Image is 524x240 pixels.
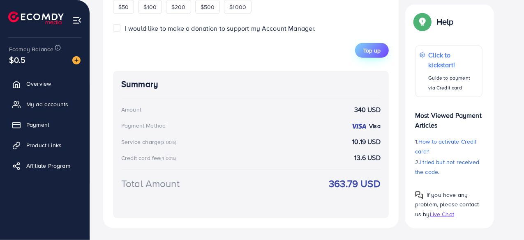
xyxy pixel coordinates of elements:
p: Most Viewed Payment Articles [415,104,482,130]
p: Click to kickstart! [429,50,478,70]
small: (4.00%) [160,155,176,162]
iframe: Chat [489,203,518,234]
span: Overview [26,80,51,88]
strong: 13.6 USD [355,153,381,162]
div: Payment Method [121,121,166,130]
img: image [72,56,81,64]
div: Amount [121,105,141,114]
h4: Summary [121,79,381,89]
div: Total Amount [121,176,180,191]
strong: 10.19 USD [353,137,381,146]
span: I tried but not received the code. [415,158,479,176]
a: Affiliate Program [6,158,83,174]
span: $1000 [229,3,246,11]
span: If you have any problem, please contact us by [415,191,479,218]
small: (3.00%) [161,139,176,146]
p: Guide to payment via Credit card [429,73,478,93]
img: credit [351,123,367,130]
strong: Visa [369,122,381,130]
img: menu [72,16,82,25]
span: Payment [26,121,49,129]
a: Product Links [6,137,83,153]
strong: 363.79 USD [329,176,381,191]
span: $50 [118,3,129,11]
span: $0.5 [9,54,26,66]
p: Help [436,17,454,27]
span: My ad accounts [26,100,68,108]
a: Overview [6,75,83,92]
span: How to activate Credit card? [415,137,477,155]
span: Product Links [26,141,62,149]
span: Affiliate Program [26,162,70,170]
p: 2. [415,157,482,177]
img: logo [8,11,64,24]
span: Ecomdy Balance [9,45,53,53]
span: $100 [143,3,157,11]
img: Popup guide [415,191,423,199]
strong: 340 USD [354,105,381,114]
a: My ad accounts [6,96,83,112]
div: Credit card fee [121,154,179,162]
button: Top up [355,43,389,58]
div: Service charge [121,138,179,146]
span: $500 [201,3,215,11]
span: Live Chat [430,210,454,218]
a: Payment [6,117,83,133]
img: Popup guide [415,14,430,29]
p: 1. [415,137,482,156]
span: $200 [171,3,186,11]
span: Top up [363,46,381,55]
span: I would like to make a donation to support my Account Manager. [125,24,316,33]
